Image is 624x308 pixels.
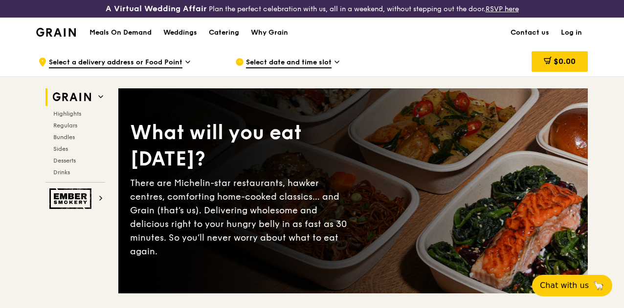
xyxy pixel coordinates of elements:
span: Select a delivery address or Food Point [49,58,182,68]
div: Weddings [163,18,197,47]
h1: Meals On Demand [89,28,152,38]
span: Chat with us [540,280,589,291]
div: Catering [209,18,239,47]
span: Regulars [53,122,77,129]
a: Log in [555,18,588,47]
span: Drinks [53,169,70,176]
span: Bundles [53,134,75,141]
img: Ember Smokery web logo [49,188,94,209]
a: Catering [203,18,245,47]
a: Contact us [505,18,555,47]
img: Grain [36,28,76,37]
span: Highlights [53,110,81,117]
span: $0.00 [554,57,576,66]
span: Select date and time slot [246,58,332,68]
button: Chat with us🦙 [532,275,612,296]
span: Sides [53,145,68,152]
span: Desserts [53,157,76,164]
div: There are Michelin-star restaurants, hawker centres, comforting home-cooked classics… and Grain (... [130,176,353,258]
img: Grain web logo [49,88,94,106]
a: RSVP here [486,5,519,13]
a: Why Grain [245,18,294,47]
div: Plan the perfect celebration with us, all in a weekend, without stepping out the door. [104,4,520,14]
div: What will you eat [DATE]? [130,120,353,172]
span: 🦙 [593,280,604,291]
a: GrainGrain [36,17,76,46]
div: Why Grain [251,18,288,47]
a: Weddings [157,18,203,47]
h3: A Virtual Wedding Affair [106,4,207,14]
